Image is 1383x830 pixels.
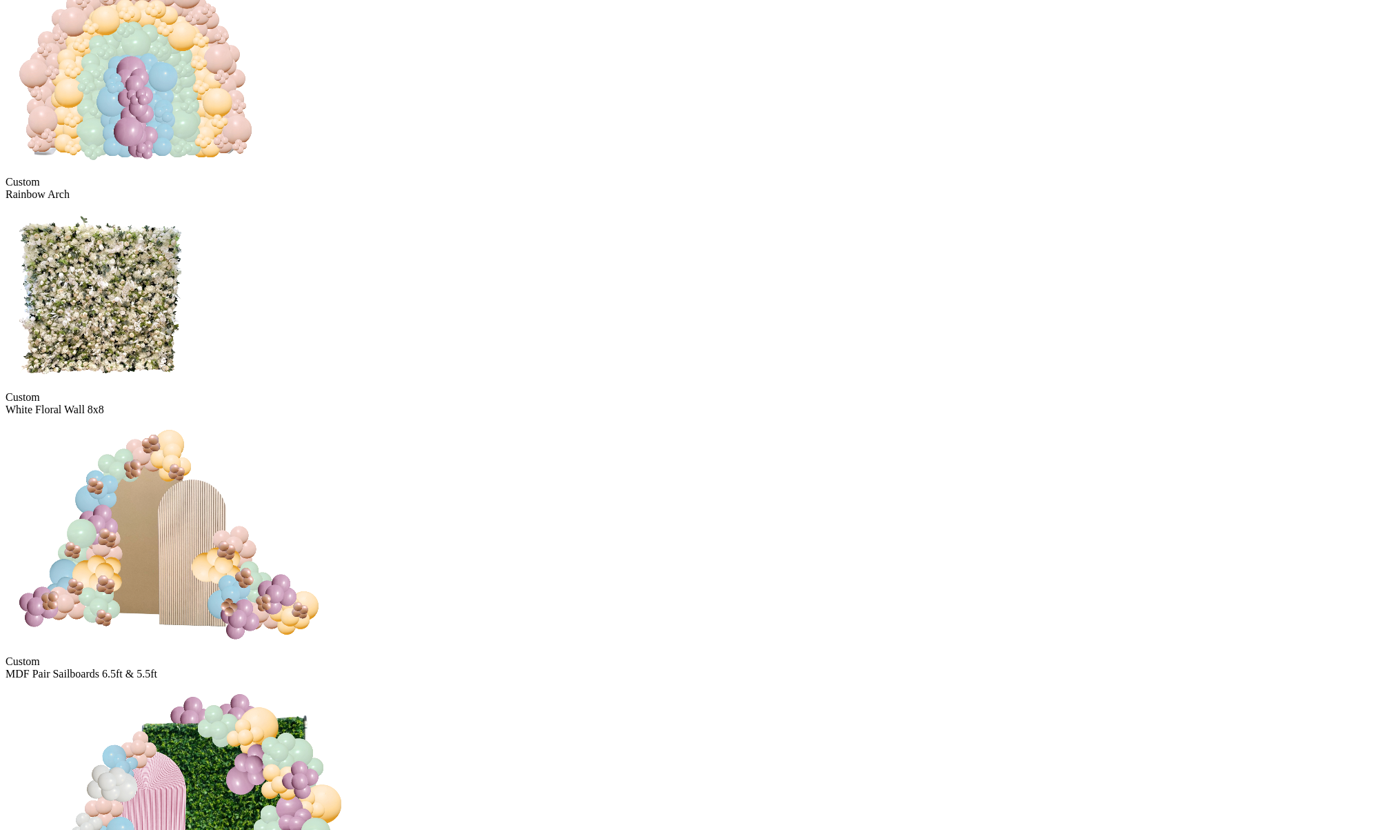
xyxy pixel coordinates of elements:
[6,176,1377,188] div: Custom
[6,188,1377,201] div: Rainbow Arch
[6,404,1377,416] div: White Floral Wall 8x8
[6,201,195,388] img: White Floral Wall 8x8
[6,416,332,653] img: MDF Pair Sailboards 6.5ft & 5.5ft
[6,668,1377,680] div: MDF Pair Sailboards 6.5ft & 5.5ft
[6,655,1377,668] div: Custom
[6,391,1377,404] div: Custom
